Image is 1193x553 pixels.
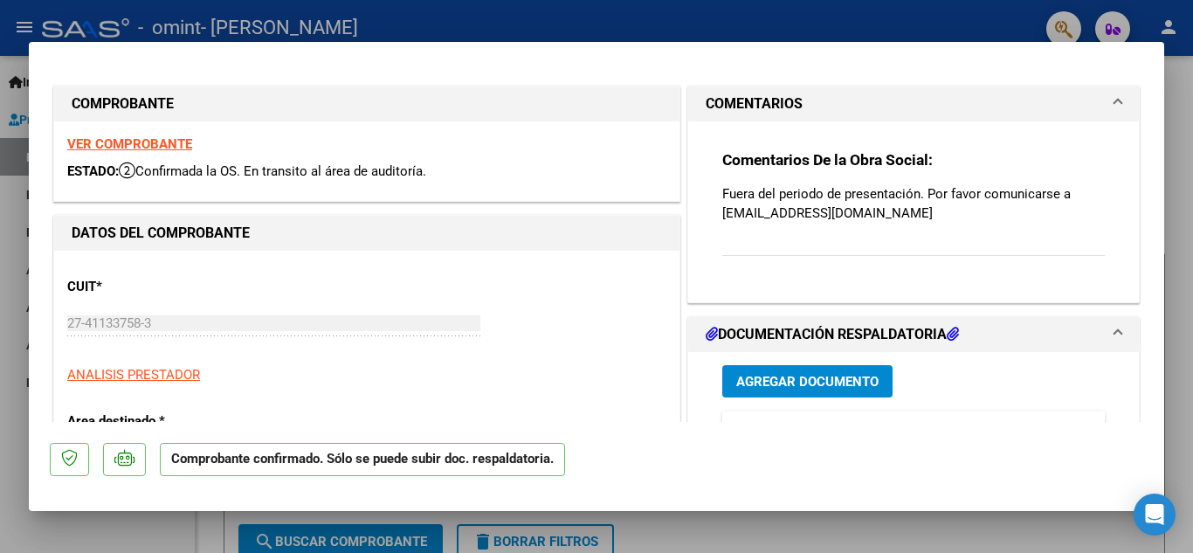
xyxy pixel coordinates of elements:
[722,151,933,169] strong: Comentarios De la Obra Social:
[67,367,200,383] span: ANALISIS PRESTADOR
[722,184,1105,223] p: Fuera del periodo de presentación. Por favor comunicarse a [EMAIL_ADDRESS][DOMAIN_NAME]
[706,93,803,114] h1: COMENTARIOS
[688,317,1139,352] mat-expansion-panel-header: DOCUMENTACIÓN RESPALDATORIA
[736,374,879,390] span: Agregar Documento
[67,163,119,179] span: ESTADO:
[72,225,250,241] strong: DATOS DEL COMPROBANTE
[67,411,247,432] p: Area destinado *
[67,277,247,297] p: CUIT
[766,411,897,449] datatable-header-cell: Documento
[72,95,174,112] strong: COMPROBANTE
[688,121,1139,302] div: COMENTARIOS
[119,163,426,179] span: Confirmada la OS. En transito al área de auditoría.
[722,365,893,397] button: Agregar Documento
[67,136,192,152] a: VER COMPROBANTE
[722,411,766,449] datatable-header-cell: ID
[688,86,1139,121] mat-expansion-panel-header: COMENTARIOS
[1134,494,1176,536] div: Open Intercom Messenger
[706,324,959,345] h1: DOCUMENTACIÓN RESPALDATORIA
[1098,411,1185,449] datatable-header-cell: Acción
[160,443,565,477] p: Comprobante confirmado. Sólo se puede subir doc. respaldatoria.
[1010,411,1098,449] datatable-header-cell: Subido
[897,411,1010,449] datatable-header-cell: Usuario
